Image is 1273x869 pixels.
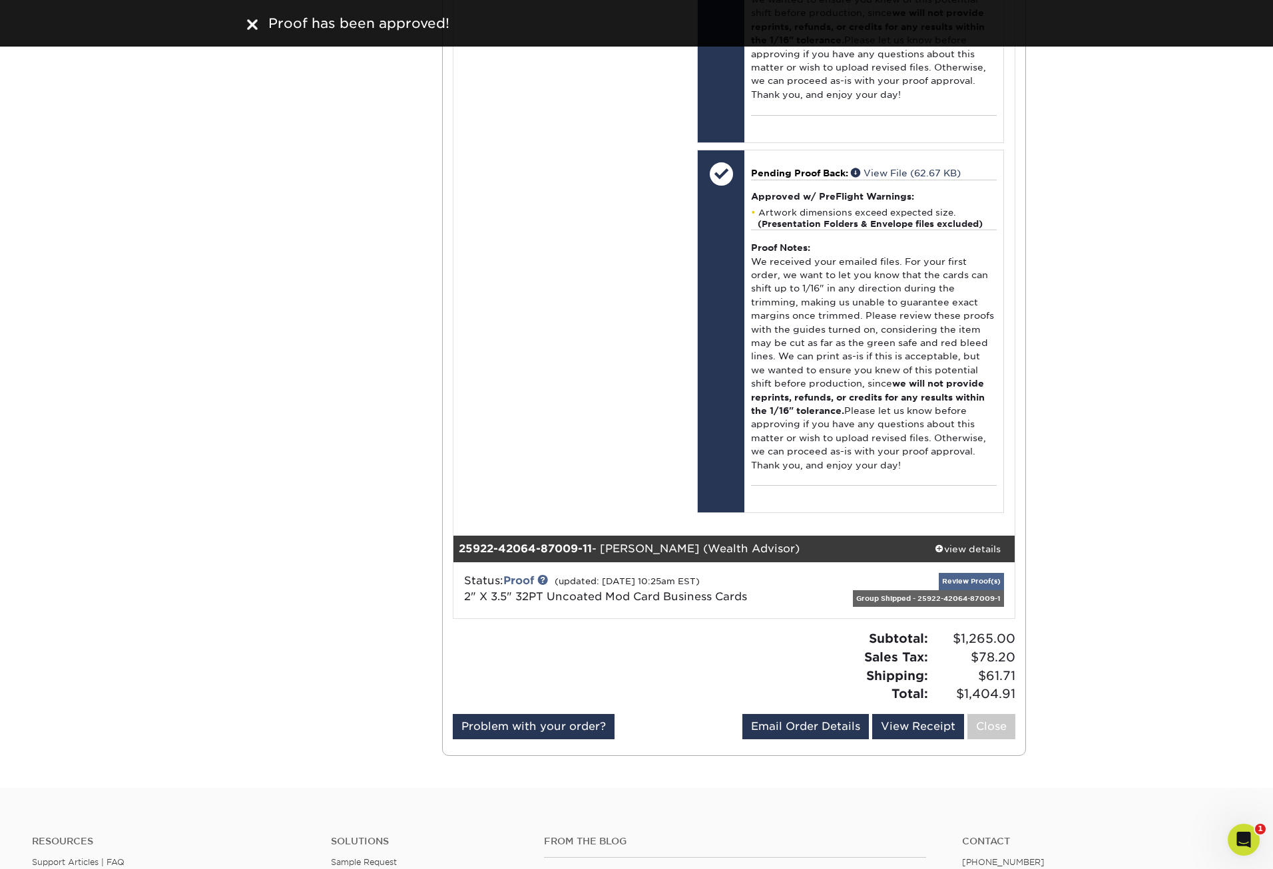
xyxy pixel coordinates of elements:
[751,230,997,485] div: We received your emailed files. For your first order, we want to let you know that the cards can ...
[32,857,125,867] a: Support Articles | FAQ
[453,714,615,739] a: Problem with your order?
[331,836,524,847] h4: Solutions
[967,714,1015,739] a: Close
[247,19,258,30] img: close
[751,242,810,253] strong: Proof Notes:
[939,573,1004,590] a: Review Proof(s)
[932,648,1015,667] span: $78.20
[962,836,1241,847] a: Contact
[921,542,1015,556] div: view details
[932,667,1015,685] span: $61.71
[742,714,869,739] a: Email Order Details
[751,378,985,416] b: we will not provide reprints, refunds, or credits for any results within the 1/16" tolerance.
[751,207,997,230] li: Artwork dimensions exceed expected size.
[853,590,1004,607] div: Group Shipped - 25922-42064-87009-1
[751,168,848,178] span: Pending Proof Back:
[851,168,961,178] a: View File (62.67 KB)
[932,685,1015,703] span: $1,404.91
[866,668,928,683] strong: Shipping:
[864,649,928,664] strong: Sales Tax:
[962,857,1045,867] a: [PHONE_NUMBER]
[891,686,928,701] strong: Total:
[1255,824,1266,834] span: 1
[932,629,1015,648] span: $1,265.00
[503,574,534,587] a: Proof
[751,191,997,202] h4: Approved w/ PreFlight Warnings:
[921,536,1015,562] a: view details
[544,836,926,847] h4: From the Blog
[464,590,747,603] a: 2" X 3.5" 32PT Uncoated Mod Card Business Cards
[758,219,983,229] strong: (Presentation Folders & Envelope files excluded)
[268,15,449,31] span: Proof has been approved!
[872,714,964,739] a: View Receipt
[454,573,828,605] div: Status:
[453,536,921,562] div: - [PERSON_NAME] (Wealth Advisor)
[869,631,928,645] strong: Subtotal:
[32,836,311,847] h4: Resources
[1228,824,1260,856] iframe: Intercom live chat
[555,576,700,586] small: (updated: [DATE] 10:25am EST)
[331,857,397,867] a: Sample Request
[459,542,592,555] strong: 25922-42064-87009-11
